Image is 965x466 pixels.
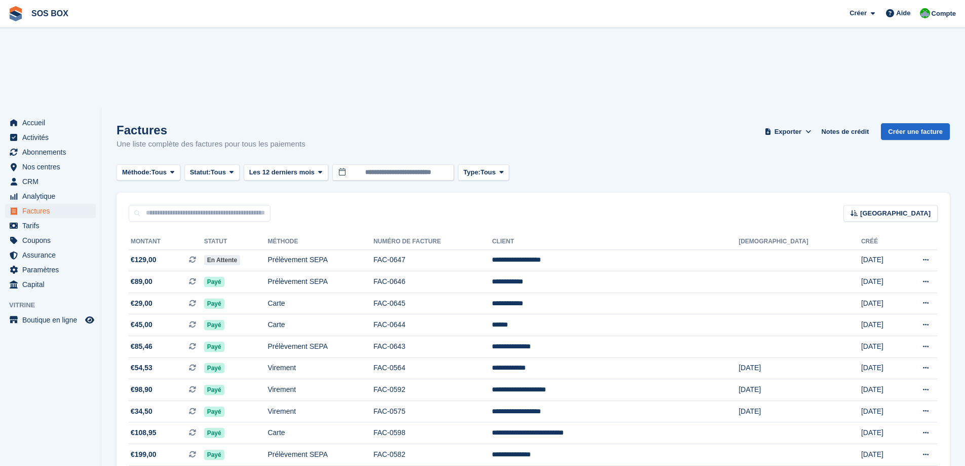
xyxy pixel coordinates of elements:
td: [DATE] [739,379,861,401]
a: Boutique d'aperçu [84,314,96,326]
td: [DATE] [861,336,900,358]
span: Les 12 derniers mois [249,167,315,177]
span: Coupons [22,233,83,247]
a: menu [5,219,96,233]
td: FAC-0644 [373,314,492,336]
td: [DATE] [739,357,861,379]
button: Type: Tous [458,164,510,181]
span: Payé [204,407,224,417]
td: [DATE] [861,271,900,293]
td: [DATE] [861,249,900,271]
span: Payé [204,342,224,352]
span: Assurance [22,248,83,262]
span: Abonnements [22,145,83,159]
td: [DATE] [861,422,900,444]
button: Méthode: Tous [117,164,180,181]
span: Boutique en ligne [22,313,83,327]
span: Exporter [775,127,801,137]
span: €89,00 [131,276,152,287]
a: menu [5,130,96,145]
th: Créé [861,234,900,250]
a: Créer une facture [881,123,950,140]
a: menu [5,174,96,189]
a: menu [5,204,96,218]
span: Méthode: [122,167,151,177]
span: €29,00 [131,298,152,309]
button: Exporter [762,123,813,140]
td: [DATE] [861,314,900,336]
td: Virement [267,401,373,422]
span: €199,00 [131,449,157,460]
span: Payé [204,450,224,460]
a: menu [5,145,96,159]
span: Tous [151,167,167,177]
p: Une liste complète des factures pour tous les paiements [117,138,305,150]
td: FAC-0564 [373,357,492,379]
a: menu [5,160,96,174]
td: Prélèvement SEPA [267,271,373,293]
td: Carte [267,293,373,314]
td: [DATE] [861,401,900,422]
img: stora-icon-8386f47178a22dfd0bd8f6a31ec36ba5ce8667c1dd55bd0f319d3a0aa187defe.svg [8,6,23,21]
span: Aide [896,8,910,18]
a: menu [5,277,96,292]
td: [DATE] [861,357,900,379]
span: Tous [480,167,495,177]
td: Virement [267,379,373,401]
td: [DATE] [739,401,861,422]
span: €45,00 [131,319,152,330]
span: €108,95 [131,427,157,438]
td: FAC-0646 [373,271,492,293]
span: €54,53 [131,363,152,373]
button: Les 12 derniers mois [244,164,328,181]
td: FAC-0582 [373,444,492,466]
button: Statut: Tous [184,164,240,181]
span: Payé [204,320,224,330]
td: [DATE] [861,379,900,401]
span: Créer [850,8,867,18]
span: Payé [204,385,224,395]
span: [GEOGRAPHIC_DATA] [860,208,931,219]
span: Type: [464,167,481,177]
th: Statut [204,234,268,250]
span: Payé [204,299,224,309]
span: Tous [211,167,226,177]
span: Capital [22,277,83,292]
span: €129,00 [131,255,157,265]
th: Client [492,234,739,250]
td: FAC-0647 [373,249,492,271]
span: Payé [204,428,224,438]
span: €85,46 [131,341,152,352]
a: menu [5,233,96,247]
span: Compte [932,9,956,19]
a: menu [5,116,96,130]
a: menu [5,313,96,327]
span: Paramètres [22,263,83,277]
span: Analytique [22,189,83,203]
th: Montant [129,234,204,250]
span: Payé [204,363,224,373]
span: CRM [22,174,83,189]
a: Notes de crédit [817,123,873,140]
td: Carte [267,314,373,336]
a: SOS BOX [27,5,72,22]
td: Prélèvement SEPA [267,444,373,466]
img: Fabrice [920,8,930,18]
td: FAC-0592 [373,379,492,401]
th: Numéro de facture [373,234,492,250]
span: €98,90 [131,384,152,395]
td: FAC-0643 [373,336,492,358]
span: Nos centres [22,160,83,174]
span: Activités [22,130,83,145]
a: menu [5,189,96,203]
span: €34,50 [131,406,152,417]
td: [DATE] [861,293,900,314]
td: Prélèvement SEPA [267,249,373,271]
td: Virement [267,357,373,379]
span: Vitrine [9,300,101,310]
span: Tarifs [22,219,83,233]
th: [DEMOGRAPHIC_DATA] [739,234,861,250]
span: Factures [22,204,83,218]
a: menu [5,263,96,277]
td: FAC-0645 [373,293,492,314]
